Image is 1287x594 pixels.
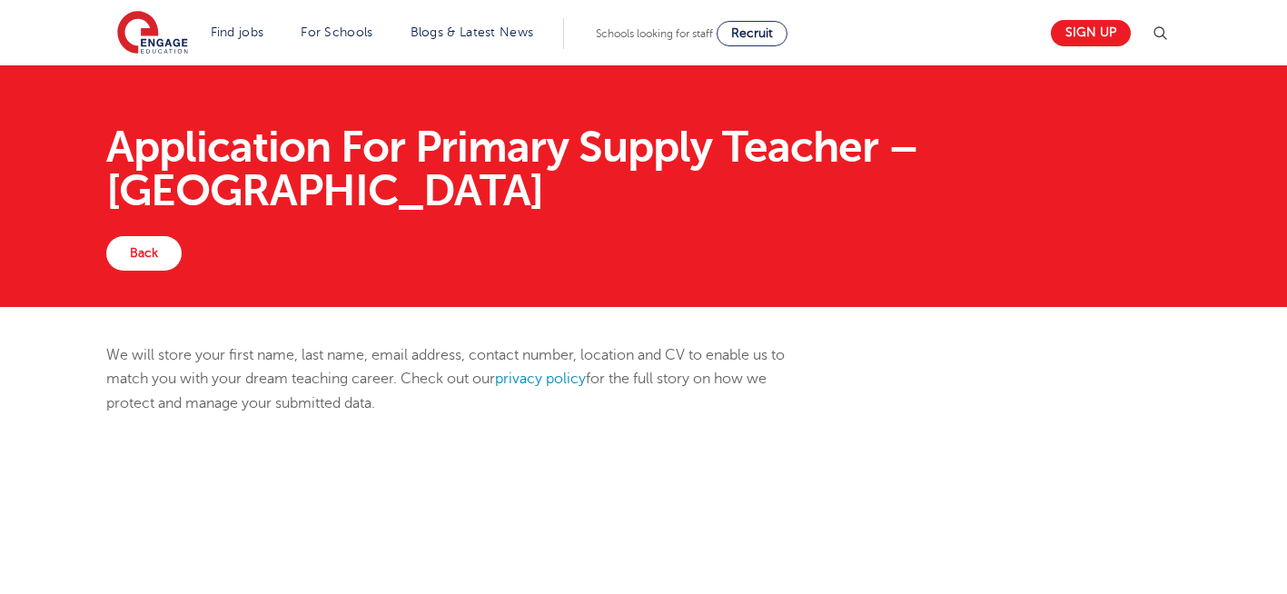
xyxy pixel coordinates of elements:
a: Blogs & Latest News [411,25,534,39]
a: Recruit [717,21,787,46]
p: We will store your first name, last name, email address, contact number, location and CV to enabl... [106,343,814,415]
a: For Schools [301,25,372,39]
a: privacy policy [495,371,586,387]
a: Find jobs [211,25,264,39]
img: Engage Education [117,11,188,56]
span: Schools looking for staff [596,27,713,40]
a: Sign up [1051,20,1131,46]
h1: Application For Primary Supply Teacher – [GEOGRAPHIC_DATA] [106,125,1181,213]
span: Recruit [731,26,773,40]
a: Back [106,236,182,271]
